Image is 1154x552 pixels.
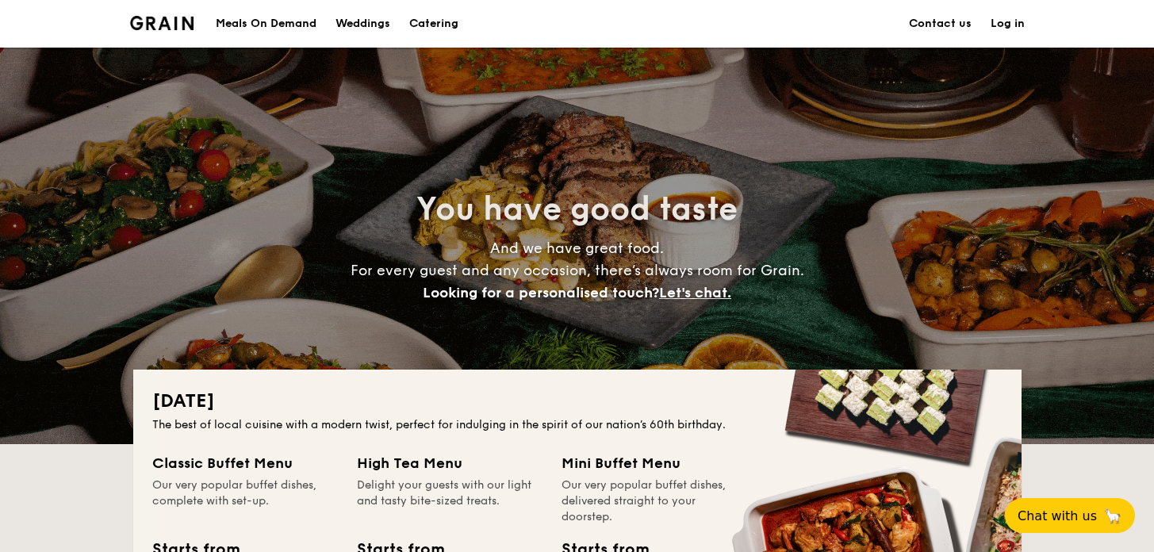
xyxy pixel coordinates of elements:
img: Grain [130,16,194,30]
h2: [DATE] [152,389,1003,414]
div: Classic Buffet Menu [152,452,338,474]
a: Logotype [130,16,194,30]
span: 🦙 [1103,507,1122,525]
span: Let's chat. [659,284,731,301]
span: Chat with us [1018,508,1097,523]
div: Our very popular buffet dishes, complete with set-up. [152,477,338,525]
div: Our very popular buffet dishes, delivered straight to your doorstep. [562,477,747,525]
button: Chat with us🦙 [1005,498,1135,533]
div: Delight your guests with our light and tasty bite-sized treats. [357,477,542,525]
div: High Tea Menu [357,452,542,474]
div: The best of local cuisine with a modern twist, perfect for indulging in the spirit of our nation’... [152,417,1003,433]
div: Mini Buffet Menu [562,452,747,474]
